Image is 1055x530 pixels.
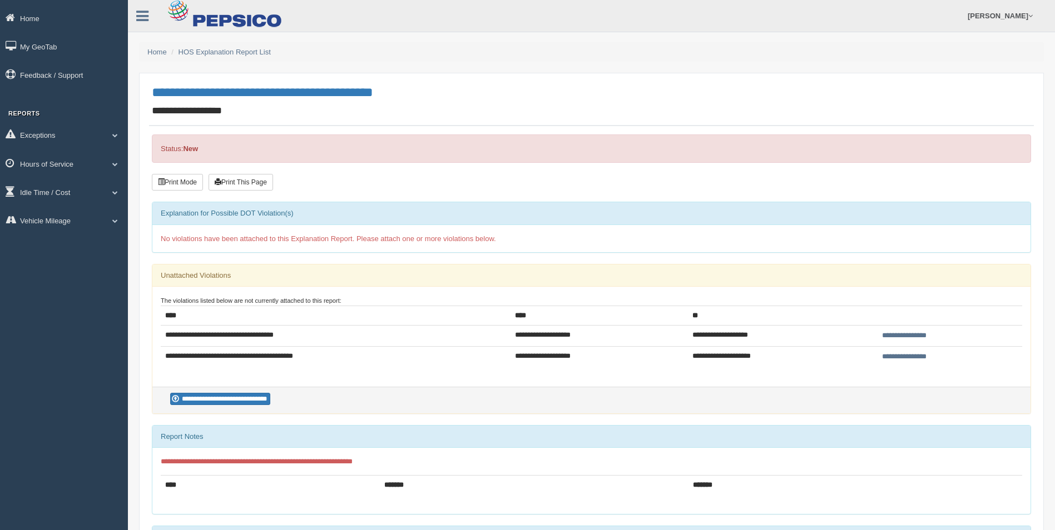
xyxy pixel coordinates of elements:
[161,234,496,243] span: No violations have been attached to this Explanation Report. Please attach one or more violations...
[161,297,341,304] small: The violations listed below are not currently attached to this report:
[152,426,1031,448] div: Report Notes
[152,174,203,191] button: Print Mode
[147,48,167,56] a: Home
[152,134,1031,163] div: Status:
[183,144,198,153] strong: New
[152,202,1031,224] div: Explanation for Possible DOT Violation(s)
[179,48,271,56] a: HOS Explanation Report List
[209,174,273,191] button: Print This Page
[152,264,1031,287] div: Unattached Violations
